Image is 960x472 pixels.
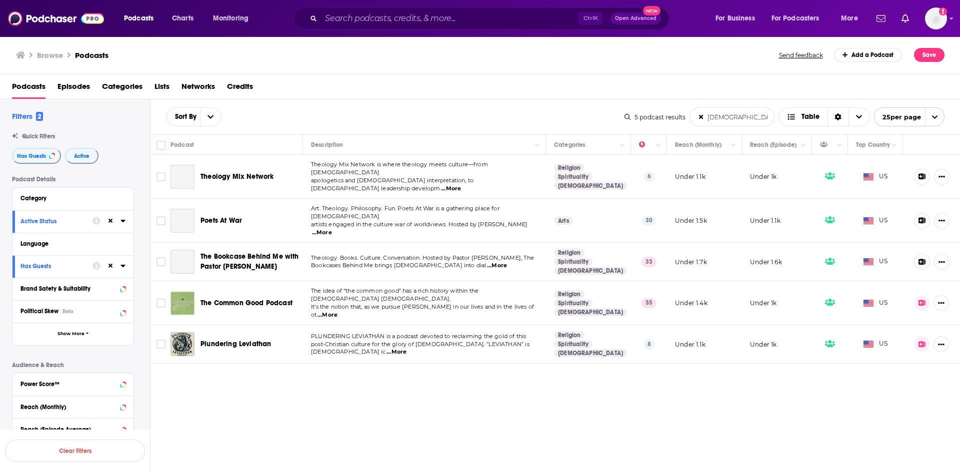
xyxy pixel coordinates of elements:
[311,139,343,151] div: Description
[170,332,194,356] a: Plundering Leviathan
[20,308,58,315] span: Political Skew
[200,252,299,272] a: The Bookcase Behind Me with Pastor [PERSON_NAME]
[20,192,125,204] button: Category
[317,311,337,319] span: ...More
[933,295,949,311] button: Show More Button
[554,349,627,357] a: [DEMOGRAPHIC_DATA]
[554,340,592,348] a: Spirituality
[5,440,145,462] button: Clear Filters
[156,216,165,225] span: Toggle select row
[641,257,656,267] p: 33
[57,331,84,337] span: Show More
[12,176,134,183] p: Podcast Details
[167,113,200,120] button: open menu
[652,139,664,151] button: Column Actions
[154,78,169,99] a: Lists
[554,249,584,257] a: Religion
[200,108,221,126] button: open menu
[227,78,253,99] a: Credits
[311,221,528,228] span: artists engaged in the culture war of worldviews. Hosted by [PERSON_NAME]
[181,78,215,99] span: Networks
[643,172,655,182] p: 6
[20,423,125,435] button: Reach (Episode Average)
[554,290,584,298] a: Religion
[834,10,870,26] button: open menu
[12,323,133,345] button: Show More
[554,267,627,275] a: [DEMOGRAPHIC_DATA]
[20,282,125,295] a: Brand Safety & Suitability
[771,11,819,25] span: For Podcasters
[102,78,142,99] span: Categories
[124,11,153,25] span: Podcasts
[554,182,627,190] a: [DEMOGRAPHIC_DATA]
[170,291,194,315] img: The Common Good Podcast
[675,216,707,225] p: Under 1.5k
[675,139,721,151] div: Reach (Monthly)
[715,11,755,25] span: For Business
[933,336,949,352] button: Show More Button
[36,112,43,121] span: 2
[897,10,913,27] a: Show notifications dropdown
[20,215,92,227] button: Active Status
[863,339,888,349] span: US
[170,165,194,189] a: Theology Mix Network
[200,216,242,226] a: Poets At War
[200,298,292,308] a: The Common Good Podcast
[20,381,117,388] div: Power Score™
[554,217,573,225] a: Arts
[200,339,271,349] a: Plundering Leviathan
[20,305,125,317] button: Political SkewBeta
[750,299,776,307] p: Under 1k
[639,139,653,151] div: Power Score
[616,139,628,151] button: Column Actions
[65,148,98,164] button: Active
[311,303,534,318] span: It’s the notion that, as we pursue [PERSON_NAME] in our lives and in the lives of ot
[925,7,947,29] button: Show profile menu
[643,6,661,15] span: New
[386,348,406,356] span: ...More
[643,339,655,349] p: 8
[167,113,200,120] span: Sort By
[303,7,679,30] div: Search podcasts, credits, & more...
[8,9,104,28] img: Podchaser - Follow, Share and Rate Podcasts
[156,299,165,308] span: Toggle select row
[579,12,602,25] span: Ctrl K
[20,218,86,225] div: Active Status
[554,331,584,339] a: Religion
[311,262,486,269] span: Bookcases Behind Me brings [DEMOGRAPHIC_DATA] into dial
[311,161,488,176] span: Theology Mix Network is where theology meets culture—from [DEMOGRAPHIC_DATA]
[888,139,900,151] button: Column Actions
[20,260,92,272] button: Has Guests
[57,78,90,99] span: Episodes
[311,287,478,302] span: The idea of “the common good” has a rich history within the [DEMOGRAPHIC_DATA] [DEMOGRAPHIC_DATA].
[20,400,125,413] button: Reach (Monthly)
[156,340,165,349] span: Toggle select row
[554,299,592,307] a: Spirituality
[22,133,55,140] span: Quick Filters
[925,7,947,29] span: Logged in as luilaking
[200,299,292,307] span: The Common Good Podcast
[874,107,944,126] button: open menu
[311,333,526,340] span: PLUNDERING LEVIATHAN is a podcast devoted to reclaiming the gold of this
[727,139,739,151] button: Column Actions
[778,107,870,126] h2: Choose View
[939,7,947,15] svg: Add a profile image
[554,173,592,181] a: Spirituality
[675,258,707,266] p: Under 1.7k
[20,377,125,390] button: Power Score™
[321,10,579,26] input: Search podcasts, credits, & more...
[62,308,73,315] div: Beta
[20,426,117,433] div: Reach (Episode Average)
[170,209,194,233] a: Poets At War
[20,285,117,292] div: Brand Safety & Suitability
[610,12,661,24] button: Open AdvancedNew
[311,254,534,261] span: Theology. Books. Culture. Conversation. Hosted by Pastor [PERSON_NAME], The
[750,172,776,181] p: Under 1k
[554,139,585,151] div: Categories
[20,263,86,270] div: Has Guests
[75,50,108,60] a: Podcasts
[615,16,656,21] span: Open Advanced
[641,216,656,226] p: 30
